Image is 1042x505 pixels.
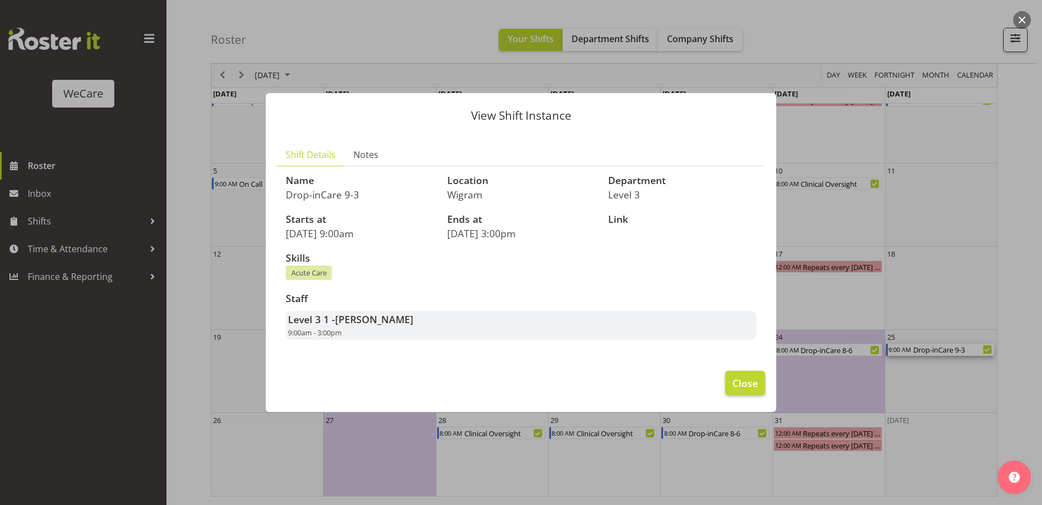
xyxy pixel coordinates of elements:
[447,214,595,225] h3: Ends at
[286,214,434,225] h3: Starts at
[291,268,327,278] span: Acute Care
[286,148,336,161] span: Shift Details
[288,313,413,326] strong: Level 3 1 -
[608,175,756,186] h3: Department
[286,227,434,239] p: [DATE] 9:00am
[286,188,434,201] p: Drop-inCare 9-3
[1009,472,1020,483] img: help-xxl-2.png
[286,253,756,264] h3: Skills
[288,328,342,338] span: 9:00am - 3:00pm
[608,214,756,225] h3: Link
[447,227,595,239] p: [DATE] 3:00pm
[353,148,378,161] span: Notes
[608,188,756,201] p: Level 3
[277,110,765,121] p: View Shift Instance
[447,188,595,201] p: Wigram
[447,175,595,186] h3: Location
[732,376,758,390] span: Close
[725,371,765,395] button: Close
[286,175,434,186] h3: Name
[335,313,413,326] span: [PERSON_NAME]
[286,293,756,304] h3: Staff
